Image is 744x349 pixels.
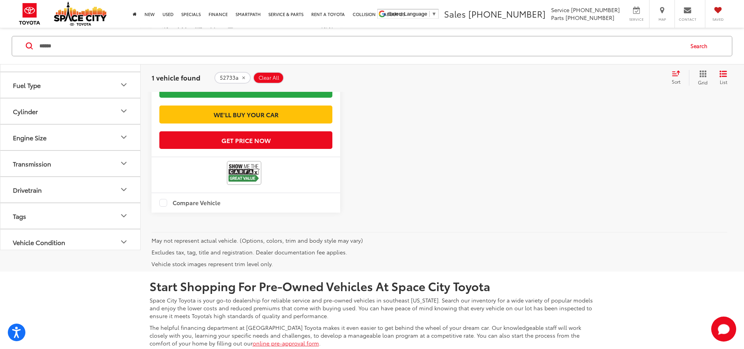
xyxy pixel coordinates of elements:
[0,177,141,202] button: DrivetrainDrivetrain
[13,238,65,245] div: Vehicle Condition
[388,11,437,17] a: Select Language​
[468,7,546,20] span: [PHONE_NUMBER]
[13,133,46,141] div: Engine Size
[698,79,708,85] span: Grid
[432,11,437,17] span: ▼
[13,159,51,167] div: Transmission
[119,132,128,142] div: Engine Size
[672,78,680,85] span: Sort
[150,296,595,320] p: Space City Toyota is your go-to dealership for reliable service and pre-owned vehicles in southea...
[0,98,141,123] button: CylinderCylinder
[0,72,141,97] button: Fuel TypeFuel Type
[119,80,128,89] div: Fuel Type
[152,236,727,244] p: May not represent actual vehicle. (Options, colors, trim and body style may vary)
[253,339,319,347] a: online pre-approval form
[253,72,284,83] button: Clear All
[709,17,726,22] span: Saved
[119,106,128,116] div: Cylinder
[159,106,332,123] a: We'll Buy Your Car
[444,7,466,20] span: Sales
[228,163,260,183] img: View CARFAX report
[711,317,736,342] button: Toggle Chat Window
[39,36,683,55] input: Search by Make, Model, or Keyword
[711,317,736,342] svg: Start Chat
[152,260,727,268] p: Vehicle stock images represent trim level only.
[628,17,645,22] span: Service
[119,159,128,168] div: Transmission
[13,212,26,219] div: Tags
[679,17,696,22] span: Contact
[259,74,279,81] span: Clear All
[689,70,714,85] button: Grid View
[0,124,141,150] button: Engine SizeEngine Size
[13,186,42,193] div: Drivetrain
[551,6,569,14] span: Service
[214,72,251,83] button: remove 52733a
[0,229,141,254] button: Vehicle ConditionVehicle Condition
[119,185,128,194] div: Drivetrain
[388,11,427,17] span: Select Language
[150,324,595,347] p: The helpful financing department at [GEOGRAPHIC_DATA] Toyota makes it even easier to get behind t...
[13,81,41,88] div: Fuel Type
[152,248,727,256] p: Excludes tax, tag, title and registration. Dealer documentation fee applies.
[119,237,128,247] div: Vehicle Condition
[159,131,332,149] button: Get Price Now
[714,70,733,85] button: List View
[0,203,141,228] button: TagsTags
[551,14,564,21] span: Parts
[54,2,107,26] img: Space City Toyota
[220,74,239,81] span: 52733a
[0,150,141,176] button: TransmissionTransmission
[566,14,614,21] span: [PHONE_NUMBER]
[683,36,719,55] button: Search
[119,211,128,220] div: Tags
[159,199,221,207] label: Compare Vehicle
[653,17,671,22] span: Map
[571,6,620,14] span: [PHONE_NUMBER]
[13,107,38,115] div: Cylinder
[150,279,595,292] h2: Start Shopping For Pre-Owned Vehicles At Space City Toyota
[152,72,200,82] span: 1 vehicle found
[719,78,727,85] span: List
[668,70,689,85] button: Select sort value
